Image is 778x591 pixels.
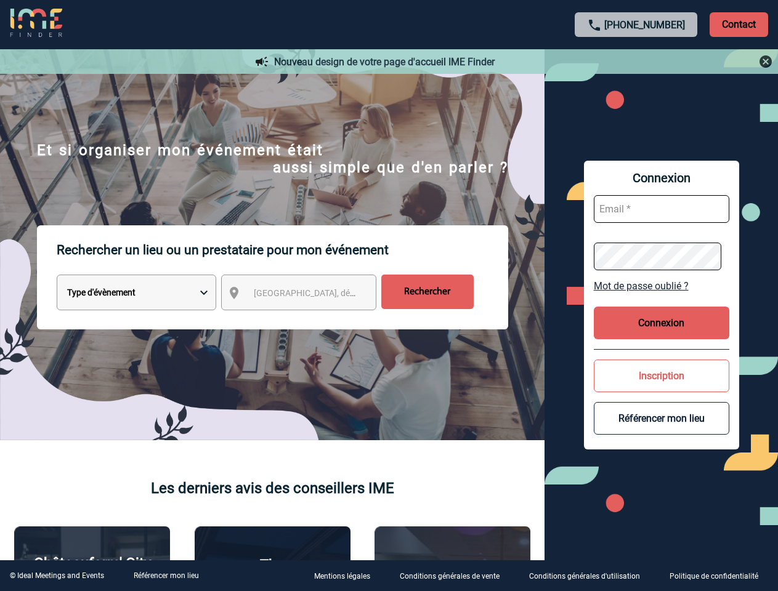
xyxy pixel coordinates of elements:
p: Châteauform' City [GEOGRAPHIC_DATA] [21,555,163,589]
p: The [GEOGRAPHIC_DATA] [201,557,344,591]
a: Mot de passe oublié ? [594,280,729,292]
p: Conditions générales de vente [400,573,500,581]
input: Email * [594,195,729,223]
a: Politique de confidentialité [660,570,778,582]
a: [PHONE_NUMBER] [604,19,685,31]
p: Agence 2ISD [410,558,495,575]
img: call-24-px.png [587,18,602,33]
button: Référencer mon lieu [594,402,729,435]
button: Inscription [594,360,729,392]
a: Conditions générales d'utilisation [519,570,660,582]
a: Conditions générales de vente [390,570,519,582]
p: Mentions légales [314,573,370,581]
span: Connexion [594,171,729,185]
p: Politique de confidentialité [670,573,758,581]
a: Référencer mon lieu [134,571,199,580]
div: © Ideal Meetings and Events [10,571,104,580]
p: Contact [710,12,768,37]
p: Conditions générales d'utilisation [529,573,640,581]
button: Connexion [594,307,729,339]
a: Mentions légales [304,570,390,582]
